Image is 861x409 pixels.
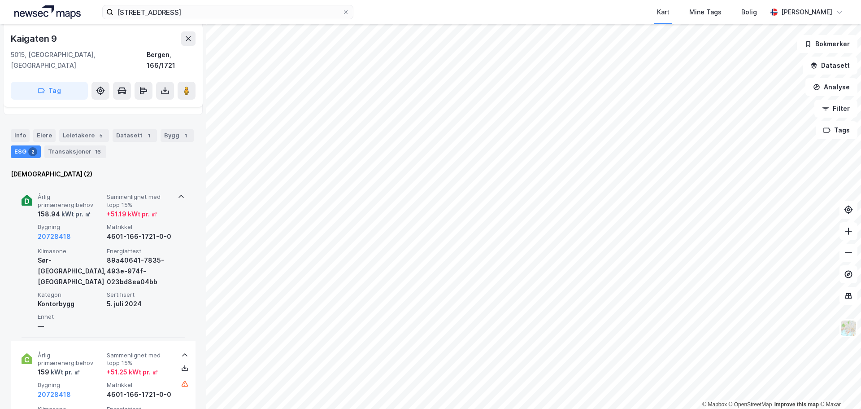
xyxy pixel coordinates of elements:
[28,147,37,156] div: 2
[11,129,30,142] div: Info
[38,223,103,231] span: Bygning
[741,7,757,18] div: Bolig
[11,49,147,71] div: 5015, [GEOGRAPHIC_DATA], [GEOGRAPHIC_DATA]
[113,129,157,142] div: Datasett
[113,5,342,19] input: Søk på adresse, matrikkel, gårdeiere, leietakere eller personer
[657,7,670,18] div: Kart
[107,381,172,389] span: Matrikkel
[816,121,857,139] button: Tags
[38,247,103,255] span: Klimasone
[49,367,80,378] div: kWt pr. ㎡
[107,223,172,231] span: Matrikkel
[107,193,172,209] span: Sammenlignet med topp 15%
[805,78,857,96] button: Analyse
[44,145,106,158] div: Transaksjoner
[93,147,103,156] div: 16
[11,31,59,46] div: Kaigaten 9
[38,291,103,299] span: Kategori
[144,131,153,140] div: 1
[107,247,172,255] span: Energiattest
[96,131,105,140] div: 5
[816,366,861,409] div: Kontrollprogram for chat
[689,7,722,18] div: Mine Tags
[11,169,196,180] div: [DEMOGRAPHIC_DATA] (2)
[147,49,196,71] div: Bergen, 166/1721
[38,209,91,220] div: 158.94
[702,401,727,408] a: Mapbox
[781,7,832,18] div: [PERSON_NAME]
[840,320,857,337] img: Z
[181,131,190,140] div: 1
[38,313,103,321] span: Enhet
[14,5,81,19] img: logo.a4113a55bc3d86da70a041830d287a7e.svg
[38,299,103,309] div: Kontorbygg
[107,231,172,242] div: 4601-166-1721-0-0
[38,367,80,378] div: 159
[816,366,861,409] iframe: Chat Widget
[107,209,157,220] div: + 51.19 kWt pr. ㎡
[38,381,103,389] span: Bygning
[38,193,103,209] span: Årlig primærenergibehov
[11,145,41,158] div: ESG
[38,255,103,287] div: Sør-[GEOGRAPHIC_DATA], [GEOGRAPHIC_DATA]
[107,389,172,400] div: 4601-166-1721-0-0
[107,352,172,367] span: Sammenlignet med topp 15%
[107,299,172,309] div: 5. juli 2024
[729,401,772,408] a: OpenStreetMap
[797,35,857,53] button: Bokmerker
[38,389,71,400] button: 20728418
[38,321,103,332] div: —
[11,82,88,100] button: Tag
[38,231,71,242] button: 20728418
[107,291,172,299] span: Sertifisert
[814,100,857,118] button: Filter
[774,401,819,408] a: Improve this map
[107,367,158,378] div: + 51.25 kWt pr. ㎡
[33,129,56,142] div: Eiere
[60,209,91,220] div: kWt pr. ㎡
[803,57,857,75] button: Datasett
[161,129,194,142] div: Bygg
[59,129,109,142] div: Leietakere
[38,352,103,367] span: Årlig primærenergibehov
[107,255,172,287] div: 89a40641-7835-493e-974f-023bd8ea04bb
